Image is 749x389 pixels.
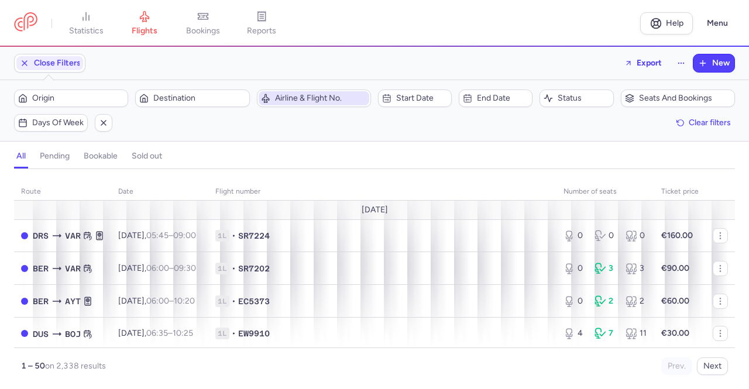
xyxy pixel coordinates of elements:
[712,58,730,68] span: New
[621,89,735,107] button: Seats and bookings
[637,58,662,67] span: Export
[247,26,276,36] span: reports
[257,89,371,107] button: Airline & Flight No.
[153,94,245,103] span: Destination
[564,295,585,307] div: 0
[639,94,731,103] span: Seats and bookings
[45,361,106,371] span: on 2,338 results
[118,296,195,306] span: [DATE],
[215,295,229,307] span: 1L
[362,205,388,215] span: [DATE]
[16,151,26,161] h4: all
[34,58,81,68] span: Close Filters
[132,26,157,36] span: flights
[617,54,669,73] button: Export
[186,26,220,36] span: bookings
[540,89,613,107] button: Status
[477,94,528,103] span: End date
[118,328,193,338] span: [DATE],
[118,230,196,240] span: [DATE],
[661,296,689,306] strong: €60.00
[378,89,452,107] button: Start date
[14,114,88,132] button: Days of week
[146,230,196,240] span: –
[33,328,49,340] span: DUS
[21,361,45,371] strong: 1 – 50
[595,295,616,307] div: 2
[275,94,367,103] span: Airline & Flight No.
[661,230,693,240] strong: €160.00
[174,263,196,273] time: 09:30
[65,295,81,308] span: AYT
[146,328,193,338] span: –
[33,262,49,275] span: BER
[672,114,735,132] button: Clear filters
[232,11,291,36] a: reports
[564,328,585,339] div: 4
[661,263,689,273] strong: €90.00
[232,295,236,307] span: •
[232,230,236,242] span: •
[654,183,706,201] th: Ticket price
[32,94,124,103] span: Origin
[146,263,169,273] time: 06:00
[173,230,196,240] time: 09:00
[132,151,162,161] h4: sold out
[14,89,128,107] button: Origin
[33,229,49,242] span: DRS
[595,263,616,274] div: 3
[146,296,169,306] time: 06:00
[556,183,654,201] th: number of seats
[146,328,168,338] time: 06:35
[232,328,236,339] span: •
[208,183,556,201] th: Flight number
[626,295,647,307] div: 2
[146,263,196,273] span: –
[14,183,111,201] th: route
[146,296,195,306] span: –
[115,11,174,36] a: flights
[396,94,448,103] span: Start date
[626,263,647,274] div: 3
[32,118,84,128] span: Days of week
[69,26,104,36] span: statistics
[238,230,270,242] span: SR7224
[661,357,692,375] button: Prev.
[215,328,229,339] span: 1L
[174,296,195,306] time: 10:20
[666,19,683,27] span: Help
[135,89,249,107] button: Destination
[626,230,647,242] div: 0
[693,54,734,72] button: New
[564,230,585,242] div: 0
[173,328,193,338] time: 10:25
[15,54,85,72] button: Close Filters
[700,12,735,35] button: Menu
[459,89,532,107] button: End date
[689,118,731,127] span: Clear filters
[111,183,208,201] th: date
[118,263,196,273] span: [DATE],
[33,295,49,308] span: BER
[57,11,115,36] a: statistics
[595,230,616,242] div: 0
[215,230,229,242] span: 1L
[238,295,270,307] span: EC5373
[564,263,585,274] div: 0
[697,357,728,375] button: Next
[215,263,229,274] span: 1L
[558,94,609,103] span: Status
[661,328,689,338] strong: €30.00
[65,229,81,242] span: VAR
[238,263,270,274] span: SR7202
[40,151,70,161] h4: pending
[232,263,236,274] span: •
[14,12,37,34] a: CitizenPlane red outlined logo
[65,262,81,275] span: VAR
[146,230,169,240] time: 05:45
[595,328,616,339] div: 7
[174,11,232,36] a: bookings
[84,151,118,161] h4: bookable
[238,328,270,339] span: EW9910
[65,328,81,340] span: BOJ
